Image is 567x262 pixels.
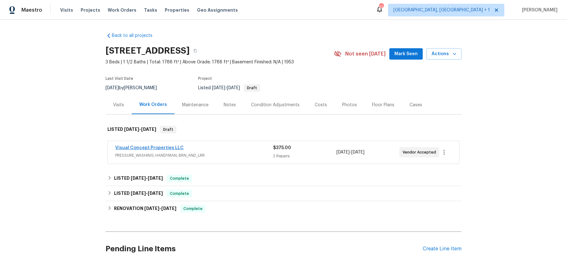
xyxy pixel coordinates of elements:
div: by [PERSON_NAME] [106,84,164,92]
h6: LISTED [114,190,163,197]
span: Project [198,77,212,80]
span: [DATE] [148,191,163,195]
div: Condition Adjustments [251,102,300,108]
span: Listed [198,86,260,90]
span: [PERSON_NAME] [519,7,558,13]
a: Back to all projects [106,32,166,39]
span: [DATE] [227,86,240,90]
div: Work Orders [139,102,167,108]
div: Costs [315,102,327,108]
div: Maintenance [182,102,209,108]
span: - [212,86,240,90]
span: Projects [81,7,100,13]
div: LISTED [DATE]-[DATE]Complete [106,171,461,186]
div: Visits [113,102,124,108]
div: Photos [342,102,357,108]
span: [DATE] [131,191,146,195]
span: PRESSURE_WASHING, HANDYMAN, BRN_AND_LRR [115,152,273,159]
span: [DATE] [212,86,225,90]
span: Not seen [DATE] [345,51,386,57]
span: Work Orders [108,7,136,13]
h6: RENOVATION [114,205,176,213]
h2: [STREET_ADDRESS] [106,48,190,54]
span: - [144,206,176,211]
div: Create Line Item [423,246,461,252]
span: [DATE] [351,150,364,154]
div: Cases [409,102,422,108]
div: RENOVATION [DATE]-[DATE]Complete [106,201,461,216]
span: [DATE] [106,86,119,90]
span: Maestro [21,7,42,13]
span: $375.00 [273,146,291,150]
span: - [124,127,156,131]
div: LISTED [DATE]-[DATE]Complete [106,186,461,201]
span: 3 Beds | 1 1/2 Baths | Total: 1788 ft² | Above Grade: 1788 ft² | Basement Finished: N/A | 1953 [106,59,334,65]
div: LISTED [DATE]-[DATE]Draft [106,119,461,140]
span: [DATE] [144,206,159,211]
span: Complete [167,175,192,182]
span: Visits [60,7,73,13]
h6: LISTED [107,126,156,133]
span: Properties [165,7,189,13]
button: Mark Seen [389,48,423,60]
span: Tasks [144,8,157,12]
span: Draft [244,86,260,90]
span: Last Visit Date [106,77,133,80]
span: - [336,149,364,155]
span: Vendor Accepted [403,149,438,155]
a: Visual Concept Properties LLC [115,146,184,150]
span: Draft [161,126,176,133]
div: 2 Repairs [273,153,336,159]
span: Complete [181,206,205,212]
span: [DATE] [131,176,146,180]
span: [GEOGRAPHIC_DATA], [GEOGRAPHIC_DATA] + 1 [393,7,490,13]
span: [DATE] [141,127,156,131]
span: Mark Seen [394,50,418,58]
span: [DATE] [336,150,350,154]
div: Floor Plans [372,102,394,108]
button: Copy Address [190,45,201,56]
span: Complete [167,190,192,197]
div: Notes [224,102,236,108]
span: [DATE] [148,176,163,180]
span: Actions [432,50,456,58]
span: - [131,176,163,180]
span: [DATE] [161,206,176,211]
div: 10 [379,4,383,10]
h6: LISTED [114,175,163,182]
span: - [131,191,163,195]
span: Geo Assignments [197,7,238,13]
span: [DATE] [124,127,139,131]
button: Actions [427,48,461,60]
